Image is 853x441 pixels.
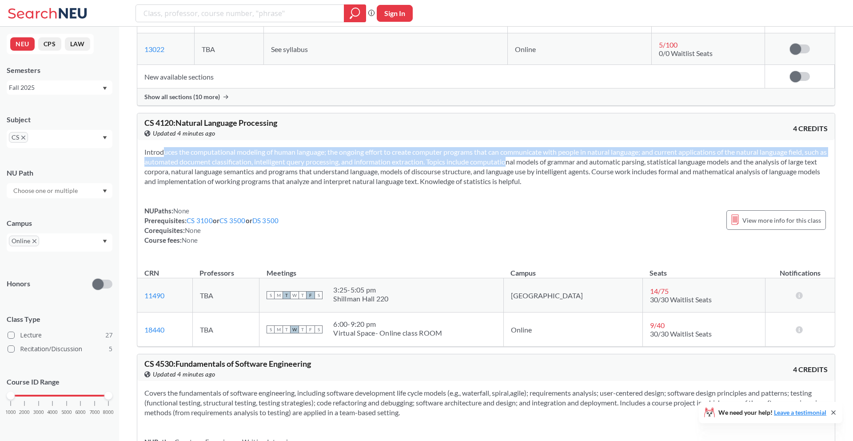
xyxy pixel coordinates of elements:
[275,325,283,333] span: M
[75,410,86,415] span: 6000
[291,325,299,333] span: W
[7,115,112,124] div: Subject
[7,183,112,198] div: Dropdown arrow
[19,410,30,415] span: 2000
[173,207,189,215] span: None
[192,259,259,278] th: Professors
[144,325,164,334] a: 18440
[144,388,828,417] section: Covers the fundamentals of software engineering, including software development life cycle models...
[109,344,112,354] span: 5
[144,268,159,278] div: CRN
[774,409,826,416] a: Leave a testimonial
[377,5,413,22] button: Sign In
[103,189,107,193] svg: Dropdown arrow
[650,321,665,329] span: 9 / 40
[192,313,259,347] td: TBA
[283,325,291,333] span: T
[8,343,112,355] label: Recitation/Discussion
[252,216,279,225] a: DS 3500
[659,40,678,49] span: 5 / 100
[299,291,307,299] span: T
[9,185,84,196] input: Choose one or multiple
[7,130,112,148] div: CSX to remove pillDropdown arrow
[7,80,112,95] div: Fall 2025Dropdown arrow
[103,87,107,90] svg: Dropdown arrow
[7,279,30,289] p: Honors
[267,291,275,299] span: S
[7,377,112,387] p: Course ID Range
[144,118,277,128] span: CS 4120 : Natural Language Processing
[7,65,112,75] div: Semesters
[32,239,36,243] svg: X to remove pill
[718,409,826,416] span: We need your help!
[503,259,642,278] th: Campus
[793,365,828,374] span: 4 CREDITS
[195,33,264,65] td: TBA
[103,240,107,243] svg: Dropdown arrow
[9,132,28,143] span: CSX to remove pill
[7,233,112,252] div: OnlineX to remove pillDropdown arrow
[144,45,164,53] a: 13022
[765,259,835,278] th: Notifications
[650,295,712,304] span: 30/30 Waitlist Seats
[182,236,198,244] span: None
[650,329,712,338] span: 30/30 Waitlist Seats
[103,136,107,140] svg: Dropdown arrow
[9,236,39,246] span: OnlineX to remove pill
[9,83,102,92] div: Fall 2025
[137,88,835,105] div: Show all sections (10 more)
[143,6,338,21] input: Class, professor, course number, "phrase"
[333,329,442,337] div: Virtual Space- Online class ROOM
[144,147,828,186] section: Introduces the computational modeling of human language; the ongoing effort to create computer pr...
[61,410,72,415] span: 5000
[742,215,821,226] span: View more info for this class
[153,369,215,379] span: Updated 4 minutes ago
[333,320,442,329] div: 6:00 - 9:20 pm
[275,291,283,299] span: M
[10,37,35,51] button: NEU
[7,218,112,228] div: Campus
[344,4,366,22] div: magnifying glass
[144,291,164,300] a: 11490
[105,330,112,340] span: 27
[299,325,307,333] span: T
[21,136,25,140] svg: X to remove pill
[144,93,220,101] span: Show all sections (10 more)
[659,49,713,57] span: 0/0 Waitlist Seats
[89,410,100,415] span: 7000
[259,259,504,278] th: Meetings
[187,216,213,225] a: CS 3100
[315,325,323,333] span: S
[7,314,112,324] span: Class Type
[283,291,291,299] span: T
[219,216,246,225] a: CS 3500
[642,259,765,278] th: Seats
[333,285,388,294] div: 3:25 - 5:05 pm
[153,128,215,138] span: Updated 4 minutes ago
[7,168,112,178] div: NU Path
[307,291,315,299] span: F
[307,325,315,333] span: F
[267,325,275,333] span: S
[47,410,58,415] span: 4000
[350,7,360,20] svg: magnifying glass
[137,65,765,88] td: New available sections
[503,313,642,347] td: Online
[38,37,61,51] button: CPS
[144,206,279,245] div: NUPaths: Prerequisites: or or Corequisites: Course fees:
[5,410,16,415] span: 1000
[508,33,651,65] td: Online
[650,287,669,295] span: 14 / 75
[503,278,642,313] td: [GEOGRAPHIC_DATA]
[192,278,259,313] td: TBA
[185,226,201,234] span: None
[291,291,299,299] span: W
[793,124,828,133] span: 4 CREDITS
[271,45,308,53] span: See syllabus
[33,410,44,415] span: 3000
[144,359,311,369] span: CS 4530 : Fundamentals of Software Engineering
[8,329,112,341] label: Lecture
[333,294,388,303] div: Shillman Hall 220
[315,291,323,299] span: S
[65,37,90,51] button: LAW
